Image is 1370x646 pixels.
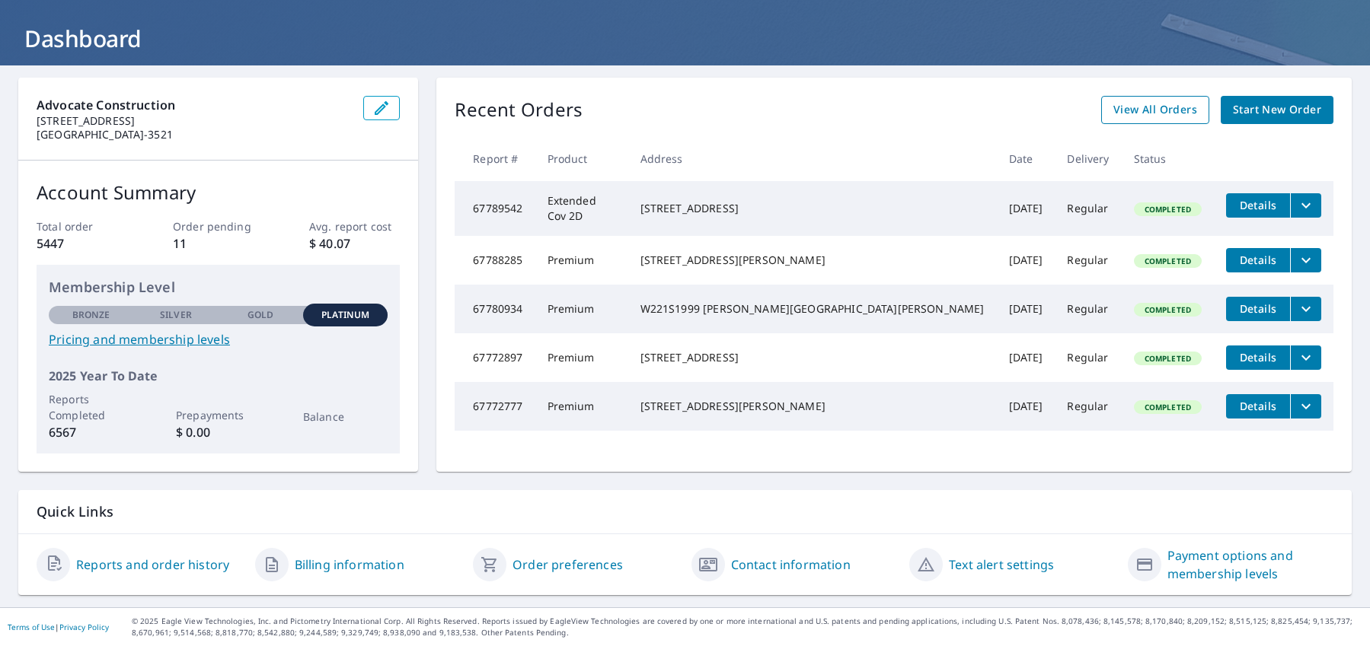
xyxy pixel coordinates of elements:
button: filesDropdownBtn-67780934 [1290,297,1321,321]
p: Prepayments [176,407,260,423]
td: 67772897 [455,333,535,382]
th: Date [997,136,1055,181]
button: detailsBtn-67772777 [1226,394,1290,418]
div: [STREET_ADDRESS][PERSON_NAME] [640,399,985,414]
button: filesDropdownBtn-67772897 [1290,345,1321,370]
p: $ 0.00 [176,423,260,441]
p: © 2025 Eagle View Technologies, Inc. and Pictometry International Corp. All Rights Reserved. Repo... [132,616,1362,638]
td: Premium [535,236,628,285]
div: W221S1999 [PERSON_NAME][GEOGRAPHIC_DATA][PERSON_NAME] [640,301,985,317]
button: detailsBtn-67789542 [1226,193,1290,218]
td: Premium [535,382,628,431]
td: [DATE] [997,333,1055,382]
td: Regular [1055,382,1121,431]
p: Total order [37,218,127,234]
span: Completed [1135,204,1200,215]
p: 5447 [37,234,127,253]
span: Details [1235,350,1281,364]
td: Extended Cov 2D [535,181,628,236]
p: | [8,622,109,632]
td: [DATE] [997,236,1055,285]
th: Product [535,136,628,181]
td: Regular [1055,181,1121,236]
p: 6567 [49,423,133,441]
p: Gold [247,308,273,322]
p: Account Summary [37,179,400,206]
td: 67772777 [455,382,535,431]
span: Completed [1135,256,1200,266]
td: Premium [535,333,628,382]
span: View All Orders [1113,100,1197,119]
span: Completed [1135,353,1200,364]
p: Platinum [321,308,369,322]
button: filesDropdownBtn-67788285 [1290,248,1321,272]
td: [DATE] [997,181,1055,236]
td: Regular [1055,236,1121,285]
span: Start New Order [1233,100,1321,119]
p: Silver [160,308,192,322]
a: Text alert settings [949,555,1054,574]
span: Details [1235,399,1281,413]
p: Order pending [173,218,263,234]
a: Reports and order history [76,555,229,574]
p: [GEOGRAPHIC_DATA]-3521 [37,128,351,142]
div: [STREET_ADDRESS] [640,201,985,216]
td: 67788285 [455,236,535,285]
button: detailsBtn-67788285 [1226,248,1290,272]
span: Details [1235,198,1281,212]
p: [STREET_ADDRESS] [37,114,351,128]
td: [DATE] [997,382,1055,431]
p: Recent Orders [455,96,583,124]
p: Advocate Construction [37,96,351,114]
th: Status [1122,136,1214,181]
p: Quick Links [37,502,1333,521]
th: Report # [455,136,535,181]
h1: Dashboard [18,23,1352,54]
button: detailsBtn-67772897 [1226,345,1290,370]
p: Membership Level [49,277,388,298]
a: Contact information [731,555,851,574]
p: Balance [303,409,388,425]
button: filesDropdownBtn-67789542 [1290,193,1321,218]
a: Billing information [295,555,404,574]
a: Start New Order [1221,96,1333,124]
a: View All Orders [1101,96,1209,124]
a: Privacy Policy [59,622,109,632]
td: Regular [1055,333,1121,382]
p: 2025 Year To Date [49,367,388,385]
th: Delivery [1055,136,1121,181]
td: [DATE] [997,285,1055,333]
span: Details [1235,253,1281,267]
button: detailsBtn-67780934 [1226,297,1290,321]
th: Address [628,136,997,181]
td: Regular [1055,285,1121,333]
p: $ 40.07 [309,234,400,253]
a: Order preferences [513,555,623,574]
a: Payment options and membership levels [1167,546,1334,583]
p: Reports Completed [49,391,133,423]
td: 67789542 [455,181,535,236]
a: Terms of Use [8,622,55,632]
div: [STREET_ADDRESS] [640,350,985,365]
button: filesDropdownBtn-67772777 [1290,394,1321,418]
p: Bronze [72,308,110,322]
span: Completed [1135,402,1200,412]
span: Completed [1135,304,1200,315]
div: [STREET_ADDRESS][PERSON_NAME] [640,253,985,268]
td: Premium [535,285,628,333]
td: 67780934 [455,285,535,333]
a: Pricing and membership levels [49,330,388,348]
p: Avg. report cost [309,218,400,234]
p: 11 [173,234,263,253]
span: Details [1235,301,1281,316]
